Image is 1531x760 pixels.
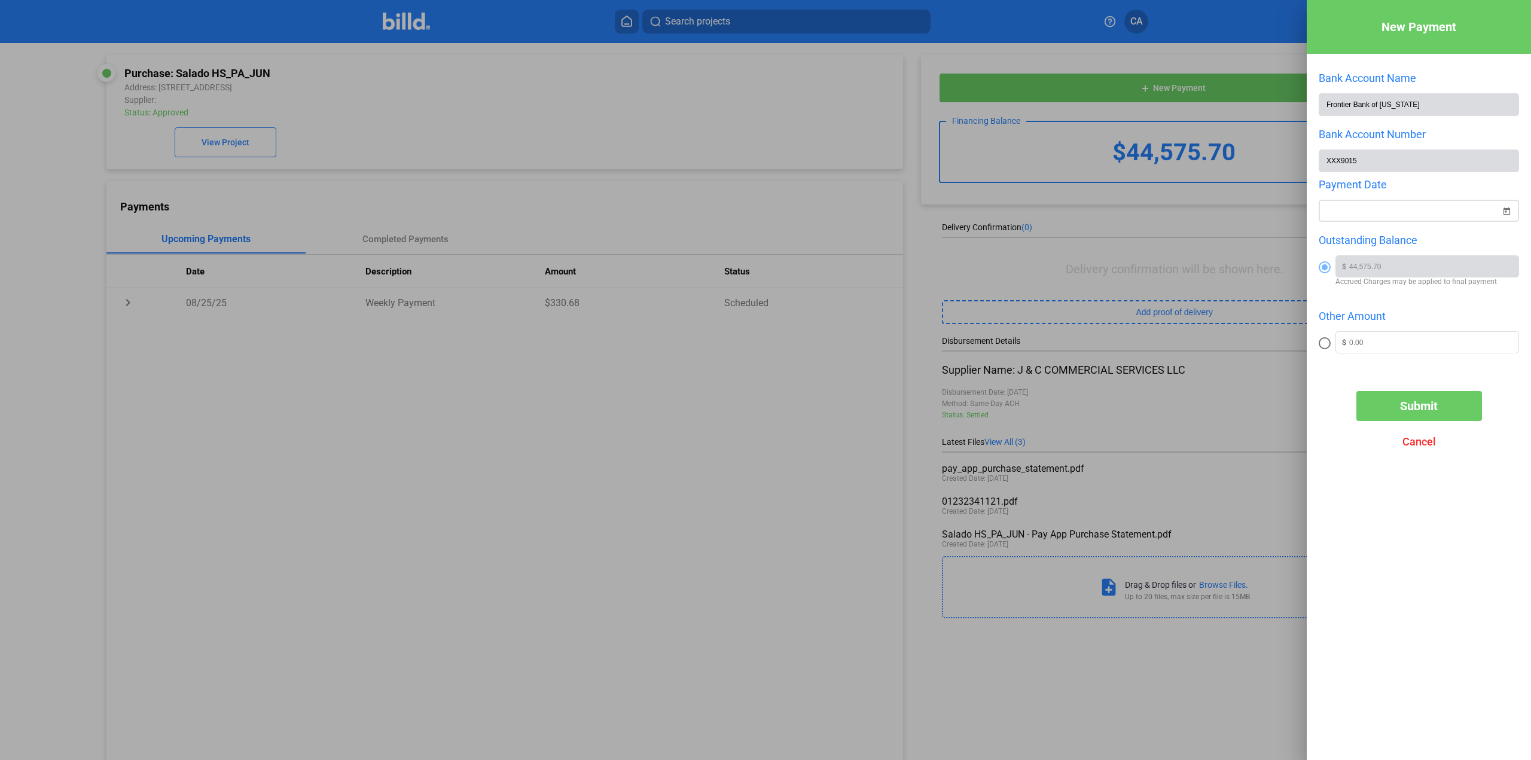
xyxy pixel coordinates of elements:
[1336,332,1349,353] span: $
[1319,178,1519,191] div: Payment Date
[1335,277,1519,286] span: Accrued Charges may be applied to final payment
[1319,72,1519,84] div: Bank Account Name
[1319,128,1519,141] div: Bank Account Number
[1319,234,1519,246] div: Outstanding Balance
[1336,256,1349,277] span: $
[1402,435,1436,448] span: Cancel
[1356,391,1482,421] button: Submit
[1500,198,1512,210] button: Open calendar
[1356,427,1482,457] button: Cancel
[1319,310,1519,322] div: Other Amount
[1349,256,1518,274] input: 0.00
[1349,332,1518,350] input: 0.00
[1400,399,1438,413] span: Submit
